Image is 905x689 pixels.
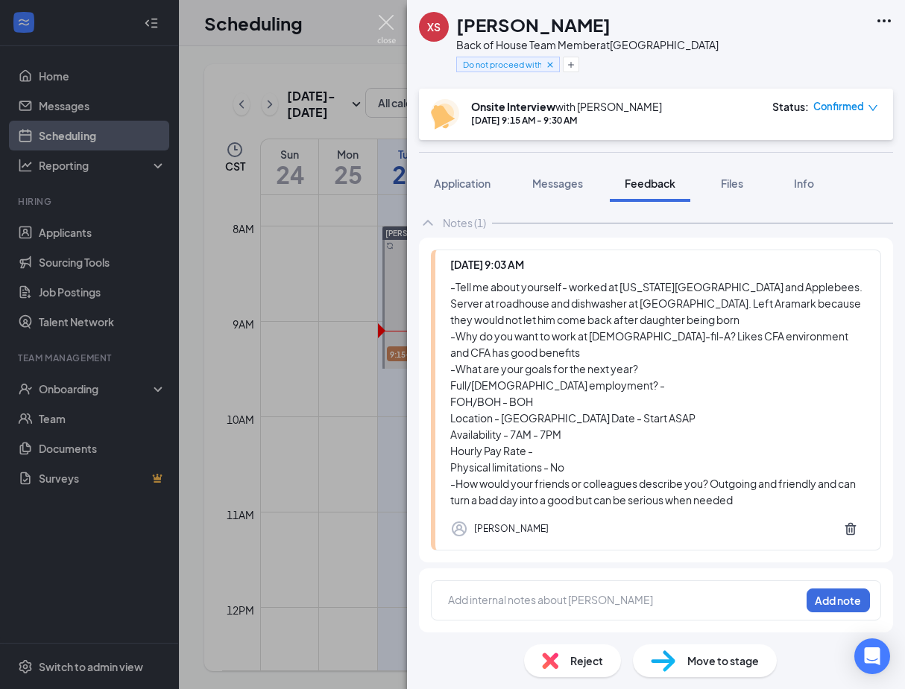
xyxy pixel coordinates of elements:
[772,99,809,114] div: Status :
[687,653,759,669] span: Move to stage
[570,653,603,669] span: Reject
[463,58,541,71] span: Do not proceed with applicant
[450,258,524,271] span: [DATE] 9:03 AM
[721,177,743,190] span: Files
[836,514,865,544] button: Trash
[545,60,555,70] svg: Cross
[474,521,549,536] div: [PERSON_NAME]
[794,177,814,190] span: Info
[567,60,576,69] svg: Plus
[532,177,583,190] span: Messages
[443,215,486,230] div: Notes (1)
[854,638,890,674] div: Open Intercom Messenger
[471,100,555,113] b: Onsite Interview
[450,520,468,538] svg: Profile
[427,19,441,34] div: XS
[419,214,437,232] svg: ChevronUp
[843,521,858,536] svg: Trash
[625,177,675,190] span: Feedback
[456,37,719,52] div: Back of House Team Member at [GEOGRAPHIC_DATA]
[434,177,491,190] span: Application
[456,12,611,37] h1: [PERSON_NAME]
[471,114,662,127] div: [DATE] 9:15 AM - 9:30 AM
[807,588,870,612] button: Add note
[868,103,878,113] span: down
[875,12,893,30] svg: Ellipses
[813,99,864,114] span: Confirmed
[563,57,579,72] button: Plus
[471,99,662,114] div: with [PERSON_NAME]
[450,279,865,508] div: -Tell me about yourself- worked at [US_STATE][GEOGRAPHIC_DATA] and Applebees. Server at roadhouse...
